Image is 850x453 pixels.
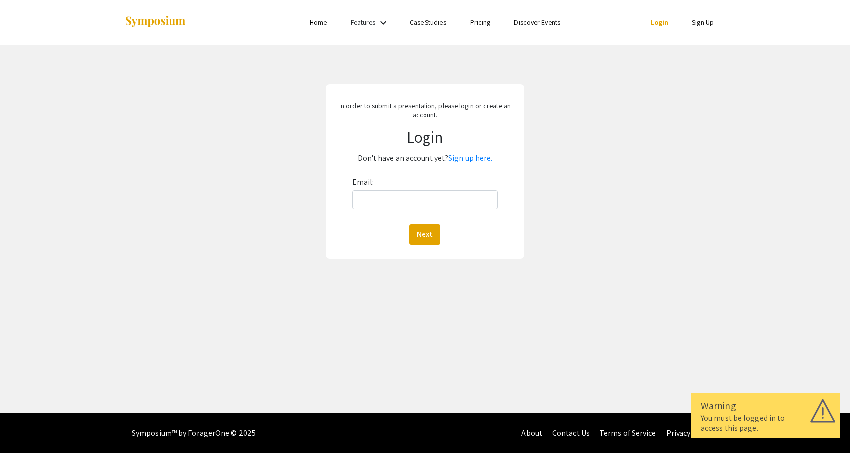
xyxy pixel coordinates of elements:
[448,153,492,163] a: Sign up here.
[352,174,374,190] label: Email:
[124,15,186,29] img: Symposium by ForagerOne
[651,18,669,27] a: Login
[666,428,713,438] a: Privacy Policy
[351,18,376,27] a: Features
[334,151,516,166] p: Don't have an account yet?
[521,428,542,438] a: About
[701,398,830,413] div: Warning
[692,18,714,27] a: Sign Up
[310,18,327,27] a: Home
[377,17,389,29] mat-icon: Expand Features list
[410,18,446,27] a: Case Studies
[552,428,590,438] a: Contact Us
[470,18,491,27] a: Pricing
[132,413,255,453] div: Symposium™ by ForagerOne © 2025
[701,413,830,433] div: You must be logged in to access this page.
[409,224,440,245] button: Next
[334,101,516,119] p: In order to submit a presentation, please login or create an account.
[599,428,656,438] a: Terms of Service
[514,18,560,27] a: Discover Events
[334,127,516,146] h1: Login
